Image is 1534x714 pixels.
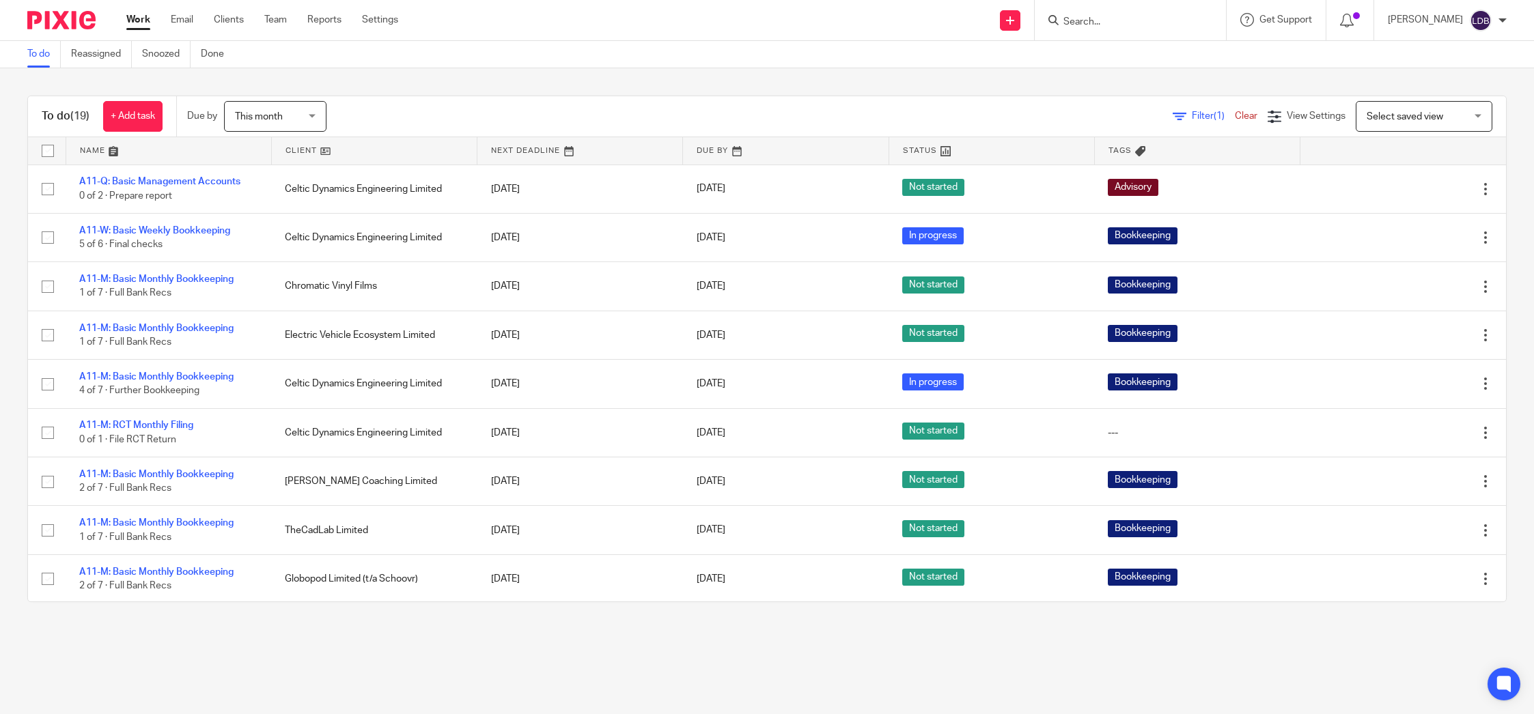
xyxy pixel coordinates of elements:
[79,191,172,201] span: 0 of 2 · Prepare report
[27,41,61,68] a: To do
[1108,325,1177,342] span: Bookkeeping
[79,177,240,186] a: A11-Q: Basic Management Accounts
[902,520,964,537] span: Not started
[902,179,964,196] span: Not started
[271,213,477,261] td: Celtic Dynamics Engineering Limited
[1367,112,1443,122] span: Select saved view
[902,569,964,586] span: Not started
[79,324,234,333] a: A11-M: Basic Monthly Bookkeeping
[142,41,191,68] a: Snoozed
[271,262,477,311] td: Chromatic Vinyl Films
[477,213,683,261] td: [DATE]
[1108,147,1132,154] span: Tags
[79,483,171,493] span: 2 of 7 · Full Bank Recs
[79,470,234,479] a: A11-M: Basic Monthly Bookkeeping
[271,554,477,603] td: Globopod Limited (t/a Schoovr)
[271,360,477,408] td: Celtic Dynamics Engineering Limited
[697,526,725,535] span: [DATE]
[271,408,477,457] td: Celtic Dynamics Engineering Limited
[71,41,132,68] a: Reassigned
[79,240,163,249] span: 5 of 6 · Final checks
[697,233,725,242] span: [DATE]
[1108,426,1286,440] div: ---
[201,41,234,68] a: Done
[1108,569,1177,586] span: Bookkeeping
[79,274,234,284] a: A11-M: Basic Monthly Bookkeeping
[1388,13,1463,27] p: [PERSON_NAME]
[477,360,683,408] td: [DATE]
[271,506,477,554] td: TheCadLab Limited
[70,111,89,122] span: (19)
[171,13,193,27] a: Email
[1108,520,1177,537] span: Bookkeeping
[1108,179,1158,196] span: Advisory
[477,506,683,554] td: [DATE]
[1108,471,1177,488] span: Bookkeeping
[477,457,683,506] td: [DATE]
[1259,15,1312,25] span: Get Support
[79,337,171,347] span: 1 of 7 · Full Bank Recs
[307,13,341,27] a: Reports
[1108,227,1177,244] span: Bookkeeping
[1470,10,1492,31] img: svg%3E
[1062,16,1185,29] input: Search
[235,112,283,122] span: This month
[1235,111,1257,121] a: Clear
[697,379,725,388] span: [DATE]
[477,165,683,213] td: [DATE]
[697,184,725,194] span: [DATE]
[126,13,150,27] a: Work
[1287,111,1345,121] span: View Settings
[1108,276,1177,294] span: Bookkeeping
[697,476,725,486] span: [DATE]
[697,281,725,291] span: [DATE]
[902,276,964,294] span: Not started
[103,101,163,132] a: + Add task
[79,532,171,542] span: 1 of 7 · Full Bank Recs
[902,227,964,244] span: In progress
[902,373,964,390] span: In progress
[271,165,477,213] td: Celtic Dynamics Engineering Limited
[187,109,217,123] p: Due by
[902,325,964,342] span: Not started
[264,13,287,27] a: Team
[79,420,193,430] a: A11-M: RCT Monthly Filing
[271,311,477,359] td: Electric Vehicle Ecosystem Limited
[1214,111,1225,121] span: (1)
[477,554,683,603] td: [DATE]
[362,13,398,27] a: Settings
[1192,111,1235,121] span: Filter
[1108,373,1177,390] span: Bookkeeping
[697,330,725,340] span: [DATE]
[477,311,683,359] td: [DATE]
[79,518,234,528] a: A11-M: Basic Monthly Bookkeeping
[214,13,244,27] a: Clients
[27,11,96,29] img: Pixie
[477,262,683,311] td: [DATE]
[902,423,964,440] span: Not started
[79,435,176,444] span: 0 of 1 · File RCT Return
[79,289,171,298] span: 1 of 7 · Full Bank Recs
[79,567,234,577] a: A11-M: Basic Monthly Bookkeeping
[271,457,477,506] td: [PERSON_NAME] Coaching Limited
[79,372,234,382] a: A11-M: Basic Monthly Bookkeeping
[697,428,725,438] span: [DATE]
[477,408,683,457] td: [DATE]
[697,574,725,584] span: [DATE]
[902,471,964,488] span: Not started
[79,226,230,235] a: A11-W: Basic Weekly Bookkeeping
[42,109,89,124] h1: To do
[79,386,199,396] span: 4 of 7 · Further Bookkeeping
[79,581,171,590] span: 2 of 7 · Full Bank Recs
